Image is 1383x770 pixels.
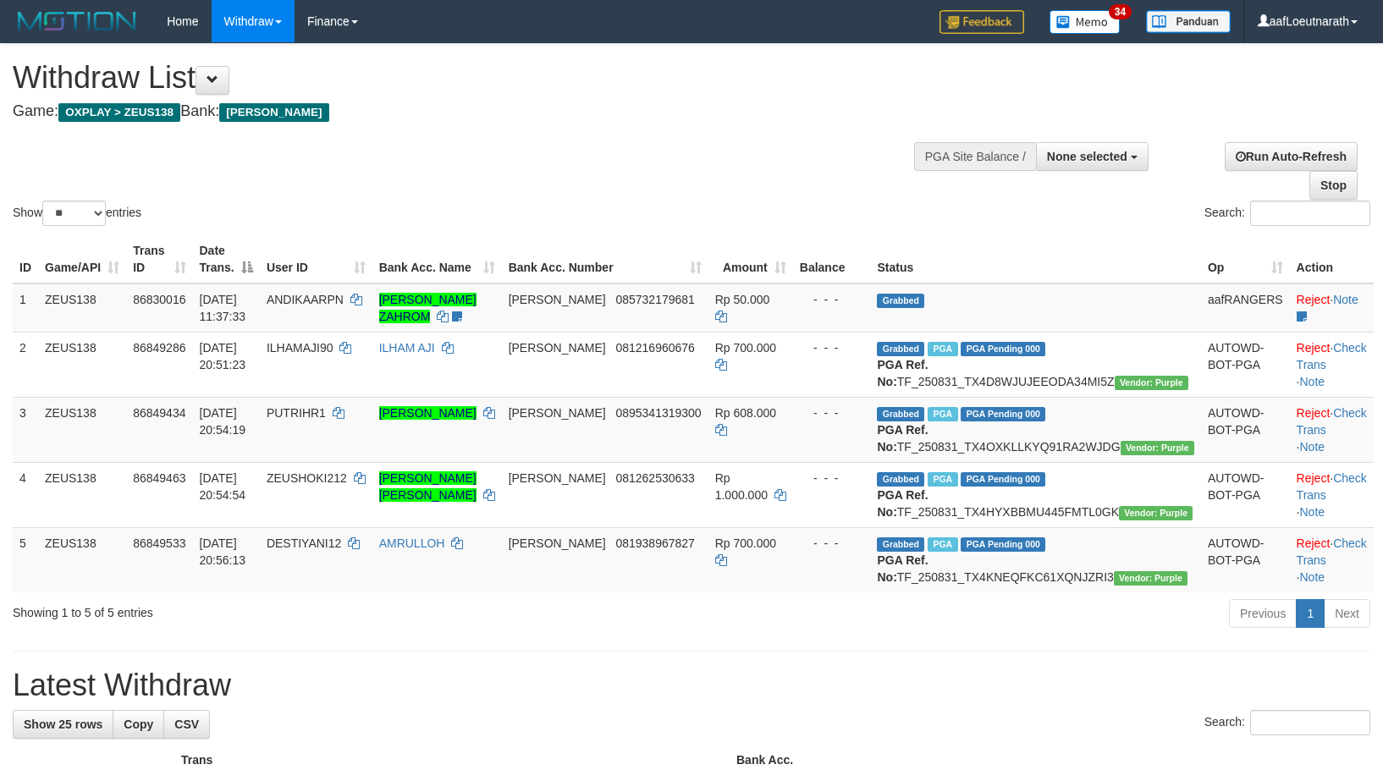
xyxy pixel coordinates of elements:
th: ID [13,235,38,283]
b: PGA Ref. No: [877,358,928,388]
a: Reject [1297,471,1331,485]
td: 1 [13,283,38,333]
span: CSV [174,718,199,731]
th: Amount: activate to sort column ascending [708,235,793,283]
span: [PERSON_NAME] [509,536,606,550]
span: [DATE] 11:37:33 [200,293,246,323]
td: aafRANGERS [1201,283,1290,333]
div: - - - [800,404,864,421]
div: - - - [800,339,864,356]
a: Reject [1297,406,1331,420]
a: [PERSON_NAME] ZAHROM [379,293,477,323]
span: Show 25 rows [24,718,102,731]
td: TF_250831_TX4D8WJUJEEODA34MI5Z [870,332,1200,397]
span: [PERSON_NAME] [509,293,606,306]
th: Op: activate to sort column ascending [1201,235,1290,283]
span: 34 [1109,4,1132,19]
th: Balance [793,235,871,283]
span: Grabbed [877,407,924,421]
span: [DATE] 20:51:23 [200,341,246,371]
a: Reject [1297,293,1331,306]
span: Marked by aafRornrotha [928,472,957,487]
span: PGA Pending [961,537,1045,552]
a: Note [1333,293,1358,306]
span: 86830016 [133,293,185,306]
a: Note [1299,440,1325,454]
a: Check Trans [1297,536,1367,567]
span: 86849533 [133,536,185,550]
select: Showentries [42,201,106,226]
span: Grabbed [877,294,924,308]
span: PUTRIHR1 [267,406,326,420]
td: · · [1290,527,1374,592]
span: [DATE] 20:56:13 [200,536,246,567]
label: Show entries [13,201,141,226]
img: panduan.png [1146,10,1231,33]
span: Rp 1.000.000 [715,471,768,502]
a: Check Trans [1297,406,1367,437]
th: Status [870,235,1200,283]
span: [PERSON_NAME] [509,406,606,420]
a: Next [1324,599,1370,628]
span: Marked by aafRornrotha [928,407,957,421]
span: None selected [1047,150,1127,163]
span: Rp 700.000 [715,536,776,550]
td: ZEUS138 [38,283,126,333]
td: AUTOWD-BOT-PGA [1201,332,1290,397]
span: Grabbed [877,472,924,487]
span: Copy 085732179681 to clipboard [615,293,694,306]
a: Reject [1297,341,1331,355]
th: Trans ID: activate to sort column ascending [126,235,192,283]
a: Stop [1309,171,1358,200]
span: Vendor URL: https://trx4.1velocity.biz [1119,506,1193,520]
span: Rp 608.000 [715,406,776,420]
td: AUTOWD-BOT-PGA [1201,527,1290,592]
div: - - - [800,470,864,487]
span: PGA Pending [961,342,1045,356]
h4: Game: Bank: [13,103,905,120]
td: ZEUS138 [38,397,126,462]
h1: Latest Withdraw [13,668,1370,702]
td: 4 [13,462,38,527]
span: ANDIKAARPN [267,293,344,306]
b: PGA Ref. No: [877,553,928,584]
img: Button%20Memo.svg [1050,10,1121,34]
th: Bank Acc. Name: activate to sort column ascending [372,235,502,283]
span: Vendor URL: https://trx4.1velocity.biz [1115,376,1188,390]
th: Bank Acc. Number: activate to sort column ascending [502,235,708,283]
a: 1 [1296,599,1325,628]
a: Note [1299,375,1325,388]
td: ZEUS138 [38,462,126,527]
a: Show 25 rows [13,710,113,739]
span: ZEUSHOKI212 [267,471,347,485]
span: [DATE] 20:54:19 [200,406,246,437]
span: [PERSON_NAME] [509,341,606,355]
span: Copy 081216960676 to clipboard [615,341,694,355]
td: · · [1290,462,1374,527]
span: 86849434 [133,406,185,420]
span: Grabbed [877,537,924,552]
a: [PERSON_NAME] [379,406,477,420]
label: Search: [1204,710,1370,735]
a: Reject [1297,536,1331,550]
span: 86849286 [133,341,185,355]
input: Search: [1250,710,1370,735]
span: Copy 0895341319300 to clipboard [615,406,701,420]
span: Marked by aafRornrotha [928,342,957,356]
div: - - - [800,291,864,308]
a: Copy [113,710,164,739]
a: Run Auto-Refresh [1225,142,1358,171]
span: PGA Pending [961,407,1045,421]
a: Previous [1229,599,1297,628]
td: · · [1290,332,1374,397]
td: TF_250831_TX4OXKLLKYQ91RA2WJDG [870,397,1200,462]
td: AUTOWD-BOT-PGA [1201,397,1290,462]
span: Vendor URL: https://trx4.1velocity.biz [1121,441,1194,455]
span: [PERSON_NAME] [219,103,328,122]
span: [DATE] 20:54:54 [200,471,246,502]
span: PGA Pending [961,472,1045,487]
td: ZEUS138 [38,332,126,397]
img: Feedback.jpg [939,10,1024,34]
td: ZEUS138 [38,527,126,592]
th: Game/API: activate to sort column ascending [38,235,126,283]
